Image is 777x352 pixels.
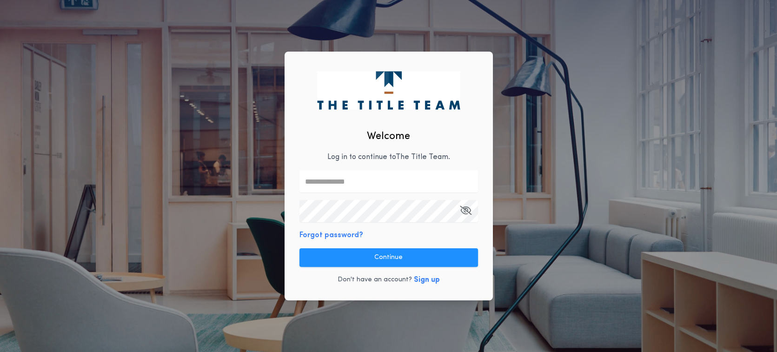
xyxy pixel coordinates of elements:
p: Don't have an account? [338,275,412,285]
button: Continue [299,248,478,267]
p: Log in to continue to The Title Team . [327,152,450,163]
img: logo [317,71,460,109]
button: Sign up [414,274,440,286]
h2: Welcome [367,129,410,144]
button: Forgot password? [299,230,363,241]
